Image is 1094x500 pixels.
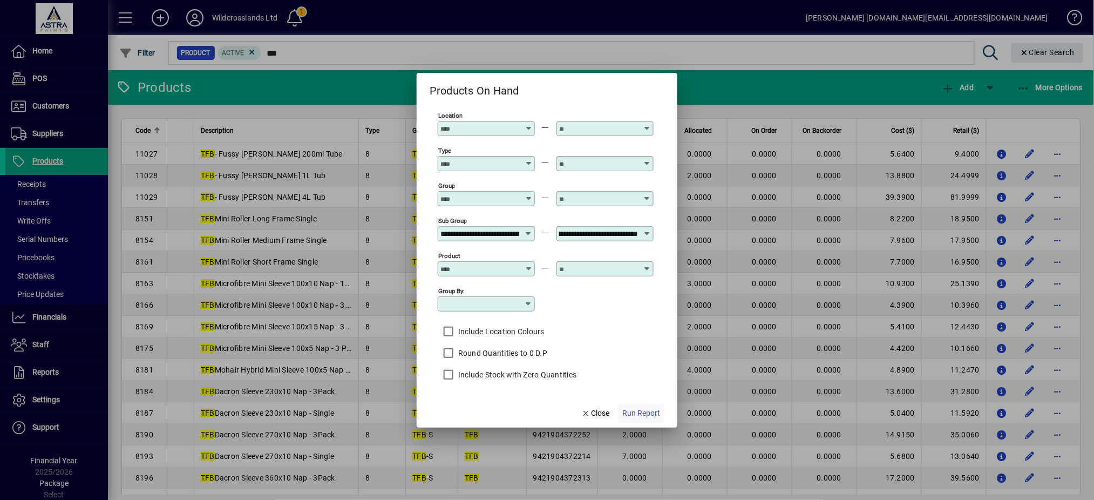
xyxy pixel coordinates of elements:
[417,73,532,99] h2: Products On Hand
[456,369,577,380] label: Include Stock with Zero Quantities
[618,404,664,423] button: Run Report
[438,252,460,259] mat-label: Product
[438,146,451,154] mat-label: Type
[577,404,614,423] button: Close
[456,326,545,337] label: Include Location Colours
[456,348,547,359] label: Round Quantities to 0 D.P
[438,111,463,119] mat-label: Location
[582,408,610,419] span: Close
[622,408,660,419] span: Run Report
[438,217,467,224] mat-label: Sub Group
[438,181,455,189] mat-label: Group
[438,287,465,294] mat-label: Group by:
